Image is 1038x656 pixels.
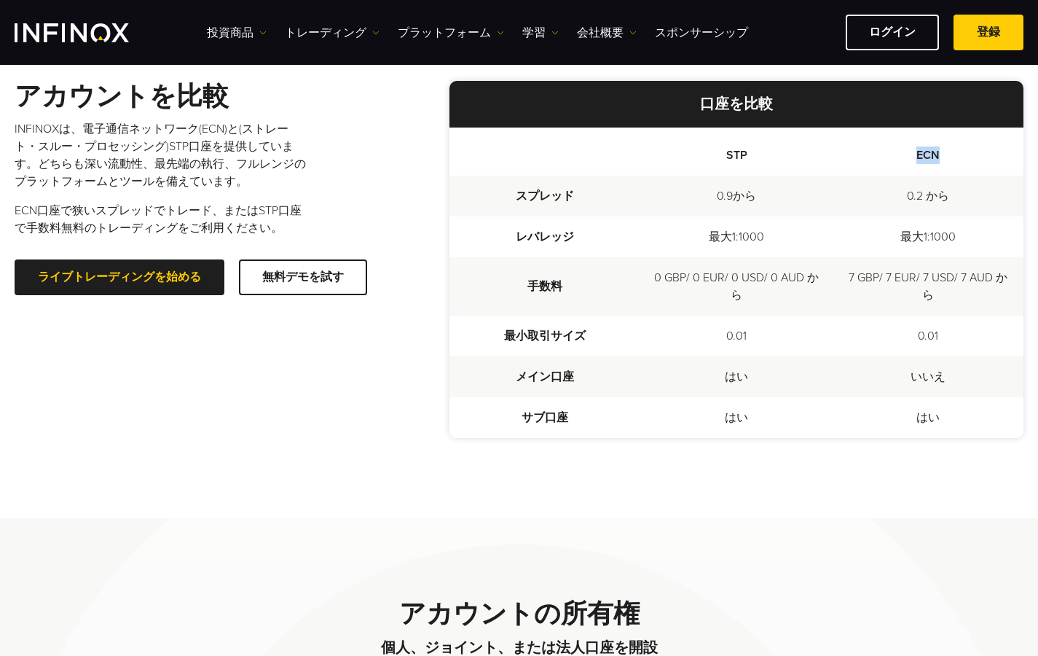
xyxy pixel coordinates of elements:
[15,202,306,237] p: ECN口座で狭いスプレッドでトレード、またはSTP口座で手数料無料のトレーディングをご利用ください。
[832,397,1023,438] td: はい
[449,257,641,316] td: 手数料
[641,257,833,316] td: 0 GBP/ 0 EUR/ 0 USD/ 0 AUD から
[655,24,748,42] a: スポンサーシップ
[846,15,939,50] a: ログイン
[832,356,1023,397] td: いいえ
[399,598,640,630] strong: アカウントの所有権
[398,24,504,42] a: プラットフォーム
[900,230,956,244] span: 最大1:1000
[449,176,641,216] td: スプレッド
[918,329,938,343] span: 0.01
[954,15,1023,50] a: 登録
[522,24,559,42] a: 学習
[285,24,380,42] a: トレーディング
[832,128,1023,176] th: ECN
[700,95,773,113] strong: 口座を比較
[726,329,747,343] span: 0.01
[15,120,306,190] p: INFINOXは、電子通信ネットワーク(ECN)と(ストレート・スルー・プロセッシング)STP口座を提供しています。どちらも深い流動性、最先端の執行、フルレンジのプラットフォームとツールを備えて...
[15,259,224,295] a: ライブトレーディングを始める
[449,356,641,397] td: メイン口座
[641,397,833,438] td: はい
[449,397,641,438] td: サブ口座
[641,356,833,397] td: はい
[709,230,764,244] span: 最大1:1000
[239,259,367,295] a: 無料デモを試す
[717,189,756,203] span: 0.9から
[641,128,833,176] th: STP
[207,24,267,42] a: 投資商品
[15,81,229,112] strong: アカウントを比較
[832,257,1023,316] td: 7 GBP/ 7 EUR/ 7 USD/ 7 AUD から
[449,216,641,257] td: レバレッジ
[449,316,641,356] td: 最小取引サイズ
[577,24,637,42] a: 会社概要
[15,23,163,42] a: INFINOX Logo
[832,176,1023,216] td: 0.2 から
